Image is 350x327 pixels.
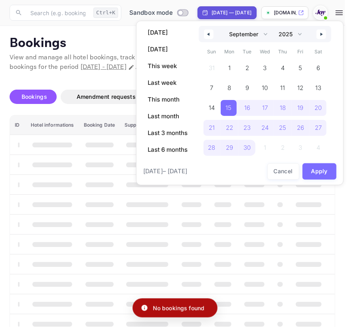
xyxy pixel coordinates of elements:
[263,61,267,75] span: 3
[209,121,215,135] span: 21
[228,61,231,75] span: 1
[245,61,249,75] span: 2
[281,61,285,75] span: 4
[226,121,233,135] span: 22
[238,45,256,58] span: Tue
[221,45,239,58] span: Mon
[315,81,321,95] span: 13
[309,118,327,134] button: 27
[226,141,233,155] span: 29
[292,58,310,74] button: 5
[221,138,239,154] button: 29
[143,59,192,73] button: This week
[309,45,327,58] span: Sat
[274,78,292,94] button: 11
[221,98,239,114] button: 15
[279,121,287,135] span: 25
[315,101,322,115] span: 20
[238,138,256,154] button: 30
[315,121,322,135] span: 27
[256,118,274,134] button: 24
[280,101,286,115] span: 18
[238,78,256,94] button: 9
[303,163,337,180] button: Apply
[281,81,285,95] span: 11
[274,98,292,114] button: 18
[203,78,221,94] button: 7
[256,45,274,58] span: Wed
[143,26,192,39] button: [DATE]
[274,45,292,58] span: Thu
[298,81,304,95] span: 12
[227,81,231,95] span: 8
[292,78,310,94] button: 12
[309,78,327,94] button: 13
[243,141,251,155] span: 30
[292,98,310,114] button: 19
[267,163,299,180] button: Cancel
[143,93,192,106] button: This month
[203,98,221,114] button: 14
[203,118,221,134] button: 21
[316,61,320,75] span: 6
[262,81,268,95] span: 10
[143,110,192,123] button: Last month
[143,143,192,157] button: Last 6 months
[298,101,304,115] span: 19
[221,58,239,74] button: 1
[209,101,215,115] span: 14
[245,81,249,95] span: 9
[292,118,310,134] button: 26
[238,58,256,74] button: 2
[299,61,303,75] span: 5
[256,58,274,74] button: 3
[309,58,327,74] button: 6
[225,101,231,115] span: 15
[297,121,304,135] span: 26
[244,101,250,115] span: 16
[256,98,274,114] button: 17
[143,126,192,140] button: Last 3 months
[243,121,251,135] span: 23
[210,81,213,95] span: 7
[143,43,192,56] button: [DATE]
[261,121,269,135] span: 24
[274,58,292,74] button: 4
[208,141,215,155] span: 28
[221,118,239,134] button: 22
[292,45,310,58] span: Fri
[262,101,268,115] span: 17
[309,98,327,114] button: 20
[238,98,256,114] button: 16
[274,118,292,134] button: 25
[143,167,187,176] span: [DATE] – [DATE]
[221,78,239,94] button: 8
[203,45,221,58] span: Sun
[143,76,192,90] button: Last week
[238,118,256,134] button: 23
[153,304,205,312] p: No bookings found
[256,78,274,94] button: 10
[203,138,221,154] button: 28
